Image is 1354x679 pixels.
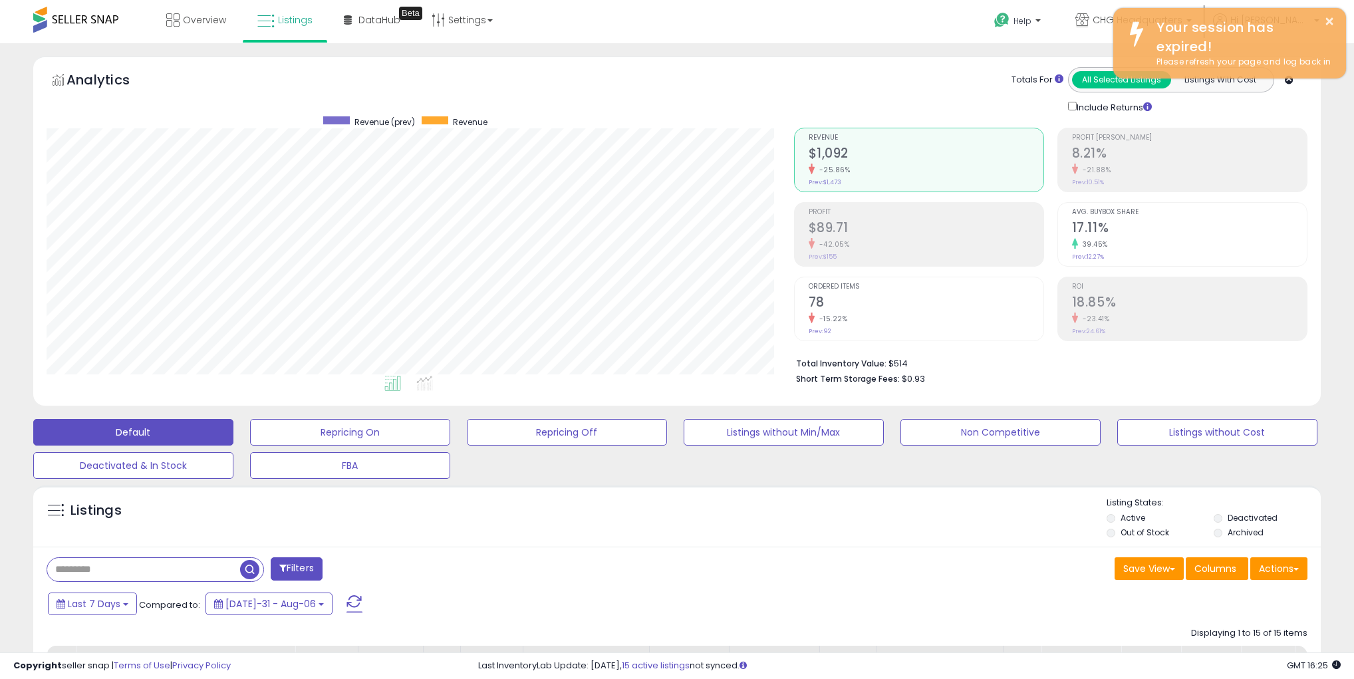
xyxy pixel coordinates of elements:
[1072,253,1104,261] small: Prev: 12.27%
[994,12,1010,29] i: Get Help
[70,501,122,520] h5: Listings
[1186,651,1235,679] div: Num of Comp.
[809,253,837,261] small: Prev: $155
[82,651,289,665] div: Title
[1078,314,1110,324] small: -23.41%
[1072,327,1105,335] small: Prev: 24.61%
[882,651,998,665] div: Listed Price
[1078,239,1108,249] small: 39.45%
[172,659,231,672] a: Privacy Policy
[354,116,415,128] span: Revenue (prev)
[205,593,333,615] button: [DATE]-31 - Aug-06
[114,659,170,672] a: Terms of Use
[796,373,900,384] b: Short Term Storage Fees:
[684,419,884,446] button: Listings without Min/Max
[1147,18,1336,56] div: Your session has expired!
[33,452,233,479] button: Deactivated & In Stock
[1047,651,1115,679] div: Current Buybox Price
[250,452,450,479] button: FBA
[358,13,400,27] span: DataHub
[809,295,1043,313] h2: 78
[809,209,1043,216] span: Profit
[809,283,1043,291] span: Ordered Items
[902,372,925,385] span: $0.93
[1072,283,1307,291] span: ROI
[48,593,137,615] button: Last 7 Days
[809,178,841,186] small: Prev: $1,473
[1117,419,1317,446] button: Listings without Cost
[796,354,1298,370] li: $514
[1093,13,1182,27] span: CHG Headquarters
[1121,512,1145,523] label: Active
[796,358,886,369] b: Total Inventory Value:
[809,146,1043,164] h2: $1,092
[815,165,851,175] small: -25.86%
[467,419,667,446] button: Repricing Off
[278,13,313,27] span: Listings
[399,7,422,20] div: Tooltip anchor
[809,220,1043,238] h2: $89.71
[1127,651,1175,679] div: BB Share 24h.
[1072,220,1307,238] h2: 17.11%
[1009,651,1035,679] div: Ship Price
[1072,178,1104,186] small: Prev: 10.51%
[271,557,323,581] button: Filters
[13,660,231,672] div: seller snap | |
[815,239,850,249] small: -42.05%
[466,651,517,679] div: Fulfillment Cost
[735,651,814,665] div: [PERSON_NAME]
[1107,497,1321,509] p: Listing States:
[809,327,831,335] small: Prev: 92
[1072,71,1171,88] button: All Selected Listings
[364,651,418,665] div: Fulfillment
[13,659,62,672] strong: Copyright
[1287,659,1341,672] span: 2025-08-16 16:25 GMT
[1194,562,1236,575] span: Columns
[139,599,200,611] span: Compared to:
[655,651,724,665] div: Min Price
[478,660,1341,672] div: Last InventoryLab Update: [DATE], not synced.
[1191,627,1307,640] div: Displaying 1 to 15 of 15 items
[250,419,450,446] button: Repricing On
[183,13,226,27] span: Overview
[984,2,1054,43] a: Help
[622,659,690,672] a: 15 active listings
[1250,557,1307,580] button: Actions
[1121,527,1169,538] label: Out of Stock
[429,651,455,665] div: Cost
[1228,527,1264,538] label: Archived
[1147,56,1336,68] div: Please refresh your page and log back in
[815,314,848,324] small: -15.22%
[1072,146,1307,164] h2: 8.21%
[453,116,487,128] span: Revenue
[225,597,316,611] span: [DATE]-31 - Aug-06
[900,419,1101,446] button: Non Competitive
[68,597,120,611] span: Last 7 Days
[1170,71,1270,88] button: Listings With Cost
[1186,557,1248,580] button: Columns
[1072,209,1307,216] span: Avg. Buybox Share
[1115,557,1184,580] button: Save View
[1058,99,1168,114] div: Include Returns
[1072,134,1307,142] span: Profit [PERSON_NAME]
[1078,165,1111,175] small: -21.88%
[1012,74,1063,86] div: Totals For
[1324,13,1335,30] button: ×
[301,651,352,665] div: Repricing
[529,651,644,665] div: Amazon Fees
[1072,295,1307,313] h2: 18.85%
[825,651,871,679] div: Fulfillable Quantity
[1228,512,1278,523] label: Deactivated
[1014,15,1031,27] span: Help
[67,70,156,92] h5: Analytics
[809,134,1043,142] span: Revenue
[33,419,233,446] button: Default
